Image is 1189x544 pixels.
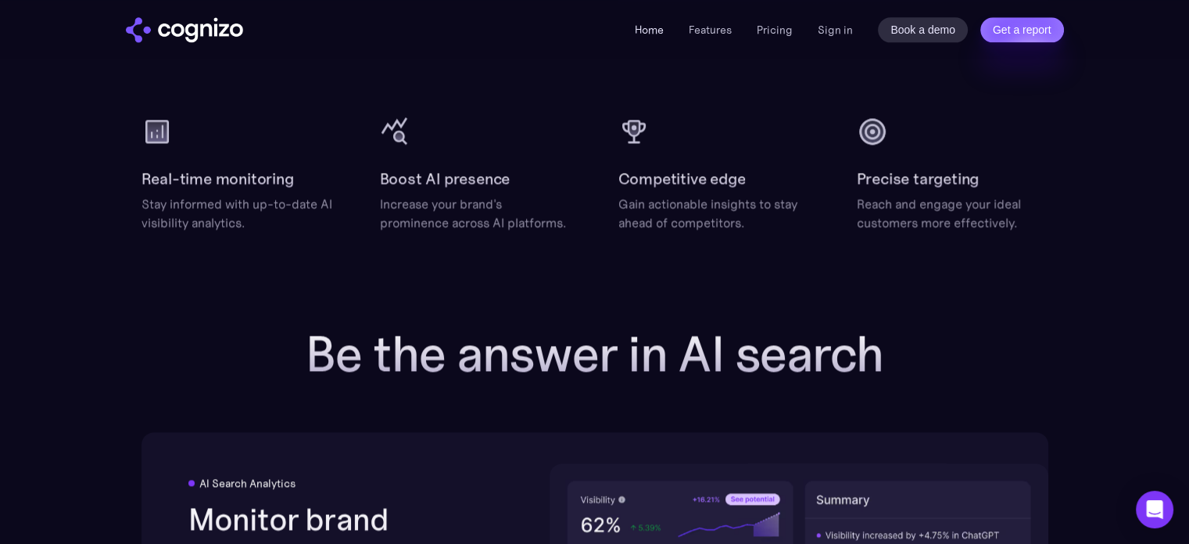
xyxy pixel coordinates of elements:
a: Get a report [980,17,1064,42]
a: Sign in [818,20,853,39]
h2: Real-time monitoring [141,166,294,191]
a: Home [635,23,664,37]
h2: Be the answer in AI search [282,326,908,382]
a: home [126,17,243,42]
img: target icon [857,116,888,147]
div: Increase your brand's prominence across AI platforms. [380,194,571,232]
img: cup icon [618,116,650,147]
h2: Competitive edge [618,166,746,191]
div: Open Intercom Messenger [1136,491,1173,528]
h2: Precise targeting [857,166,979,191]
h2: Boost AI presence [380,166,510,191]
div: Reach and engage your ideal customers more effectively. [857,194,1048,232]
img: query stats icon [380,116,411,147]
div: Stay informed with up-to-date AI visibility analytics. [141,194,333,232]
a: Pricing [757,23,793,37]
img: cognizo logo [126,17,243,42]
a: Book a demo [878,17,968,42]
img: analytics icon [141,116,173,147]
a: Features [689,23,732,37]
div: AI Search Analytics [199,477,295,489]
div: Gain actionable insights to stay ahead of competitors. [618,194,810,232]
